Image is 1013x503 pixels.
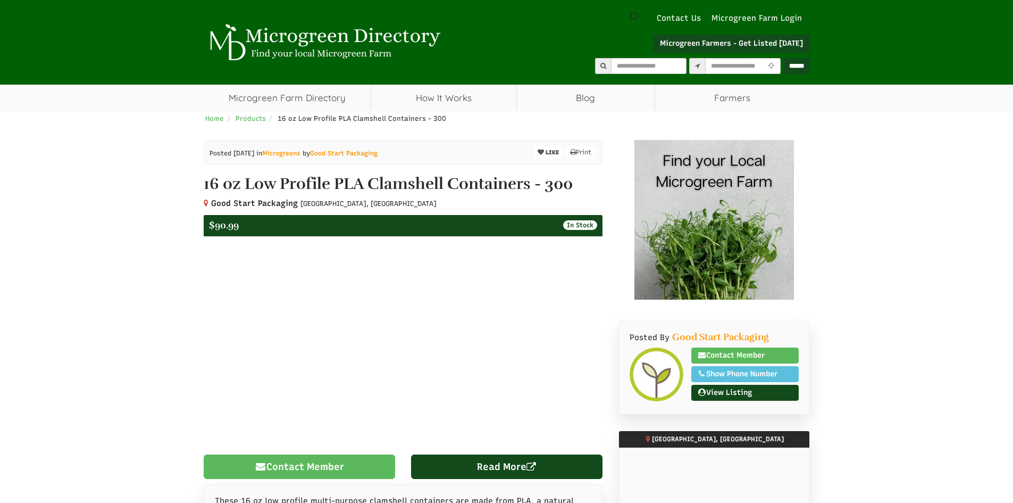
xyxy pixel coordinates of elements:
[204,455,395,479] a: Contact Member
[711,13,807,24] a: Microgreen Farm Login
[233,150,254,157] span: [DATE]
[672,331,769,343] a: Good Start Packaging
[544,149,559,156] span: LIKE
[630,332,669,343] p: Posted By
[517,85,655,111] a: Blog
[691,348,799,364] a: Contact Member
[300,199,437,209] span: [GEOGRAPHIC_DATA], [GEOGRAPHIC_DATA]
[655,85,810,111] span: Farmers
[697,367,793,382] div: Show Phone Number
[303,149,378,158] span: by
[278,114,446,122] span: 16 oz Low Profile PLA Clamshell Containers - 300
[630,348,683,401] img: Good Start Packaging
[204,24,443,61] img: Microgreen Directory
[653,35,810,53] a: Microgreen Farmers - Get Listed [DATE]
[766,63,777,70] i: Use Current Location
[210,150,231,157] span: Posted
[411,455,602,479] a: Read More
[371,85,516,111] a: How It Works
[691,385,799,401] a: View Listing
[256,149,300,158] span: in
[651,13,706,24] a: Contact Us
[209,219,239,231] span: $90.99
[236,114,266,122] a: Products
[619,431,809,448] p: [GEOGRAPHIC_DATA], [GEOGRAPHIC_DATA]
[563,220,597,230] span: In Stock
[262,150,300,157] a: Microgreens
[211,199,298,208] b: Good Start Packaging
[204,85,371,111] a: Microgreen Farm Directory
[310,150,378,157] a: Good Start Packaging
[534,146,563,159] button: LIKE
[634,140,794,300] img: Banner Ad
[565,146,596,159] a: Print
[205,114,224,122] a: Home
[204,175,602,193] h1: 16 oz Low Profile PLA Clamshell Containers - 300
